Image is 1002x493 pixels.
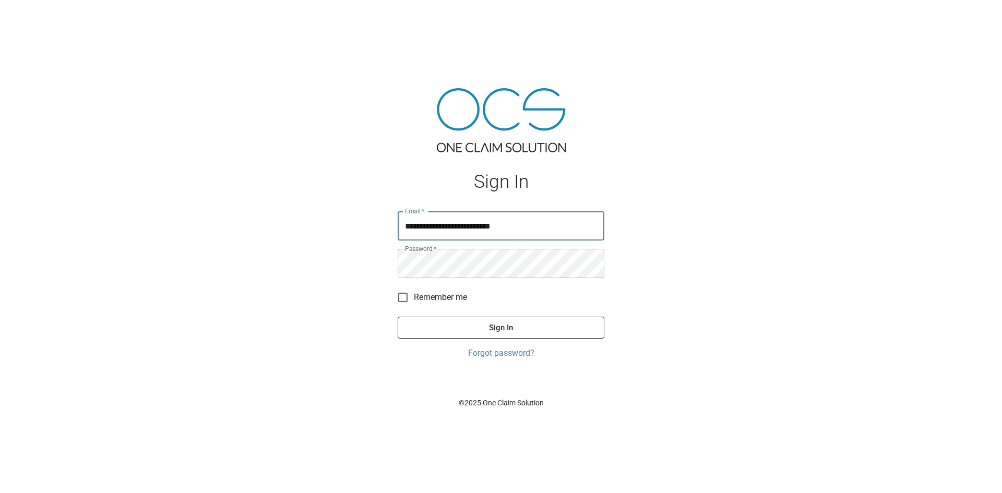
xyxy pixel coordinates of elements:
a: Forgot password? [398,347,604,359]
button: Sign In [398,317,604,339]
label: Password [405,244,436,253]
img: ocs-logo-white-transparent.png [13,6,54,27]
img: ocs-logo-tra.png [437,88,566,152]
h1: Sign In [398,171,604,193]
label: Email [405,207,425,215]
p: © 2025 One Claim Solution [398,398,604,408]
span: Remember me [414,291,467,304]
